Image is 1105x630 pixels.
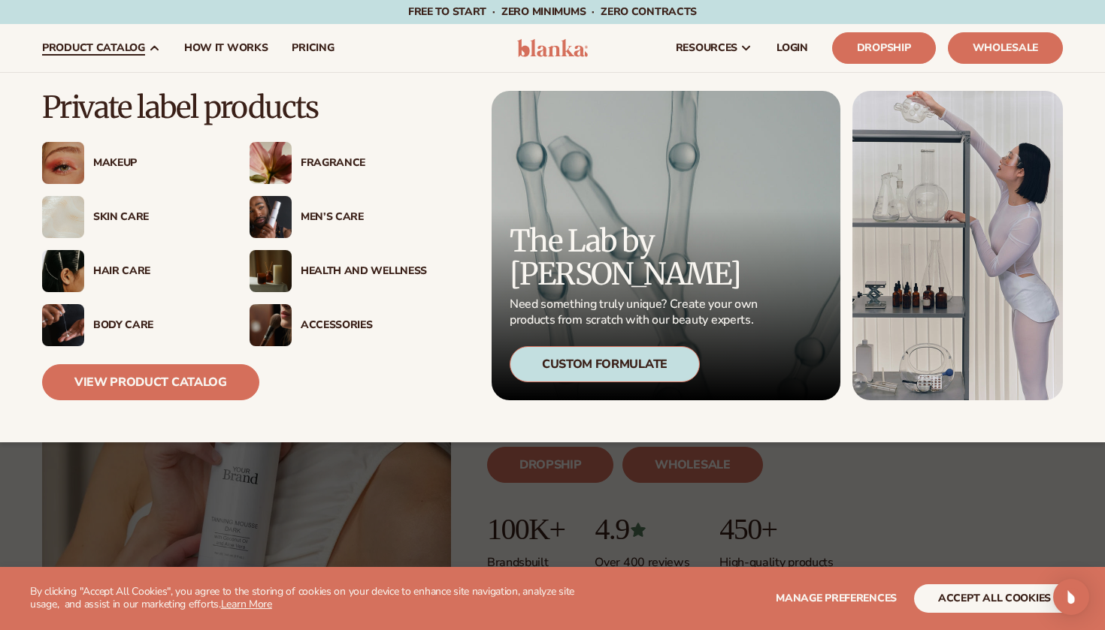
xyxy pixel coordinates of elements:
img: Female in lab with equipment. [852,91,1063,400]
a: Microscopic product formula. The Lab by [PERSON_NAME] Need something truly unique? Create your ow... [492,91,840,400]
p: The Lab by [PERSON_NAME] [510,225,762,291]
a: Female hair pulled back with clips. Hair Care [42,250,219,292]
a: LOGIN [764,24,820,72]
span: How It Works [184,42,268,54]
a: pricing [280,24,346,72]
a: Cream moisturizer swatch. Skin Care [42,196,219,238]
span: pricing [292,42,334,54]
a: How It Works [172,24,280,72]
img: Female hair pulled back with clips. [42,250,84,292]
div: Fragrance [301,157,427,170]
div: Accessories [301,319,427,332]
p: By clicking "Accept All Cookies", you agree to the storing of cookies on your device to enhance s... [30,586,587,611]
div: Men’s Care [301,211,427,224]
div: Makeup [93,157,219,170]
a: Candles and incense on table. Health And Wellness [250,250,427,292]
span: product catalog [42,42,145,54]
a: Learn More [221,597,272,611]
a: Dropship [832,32,936,64]
div: Custom Formulate [510,346,700,382]
div: Health And Wellness [301,265,427,278]
p: Need something truly unique? Create your own products from scratch with our beauty experts. [510,297,762,328]
img: Female with glitter eye makeup. [42,142,84,184]
img: logo [517,39,589,57]
div: Skin Care [93,211,219,224]
img: Female with makeup brush. [250,304,292,346]
img: Cream moisturizer swatch. [42,196,84,238]
a: Wholesale [948,32,1063,64]
span: Manage preferences [776,591,897,605]
a: Female with makeup brush. Accessories [250,304,427,346]
div: Hair Care [93,265,219,278]
span: LOGIN [777,42,808,54]
div: Open Intercom Messenger [1053,579,1089,615]
img: Male holding moisturizer bottle. [250,196,292,238]
a: Female with glitter eye makeup. Makeup [42,142,219,184]
button: Manage preferences [776,584,897,613]
a: Pink blooming flower. Fragrance [250,142,427,184]
a: Male hand applying moisturizer. Body Care [42,304,219,346]
a: View Product Catalog [42,364,259,400]
img: Candles and incense on table. [250,250,292,292]
div: Body Care [93,319,219,332]
span: Free to start · ZERO minimums · ZERO contracts [408,5,697,19]
a: Male holding moisturizer bottle. Men’s Care [250,196,427,238]
a: resources [664,24,764,72]
span: resources [676,42,737,54]
a: product catalog [30,24,172,72]
img: Pink blooming flower. [250,142,292,184]
img: Male hand applying moisturizer. [42,304,84,346]
button: accept all cookies [914,584,1075,613]
p: Private label products [42,91,427,124]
